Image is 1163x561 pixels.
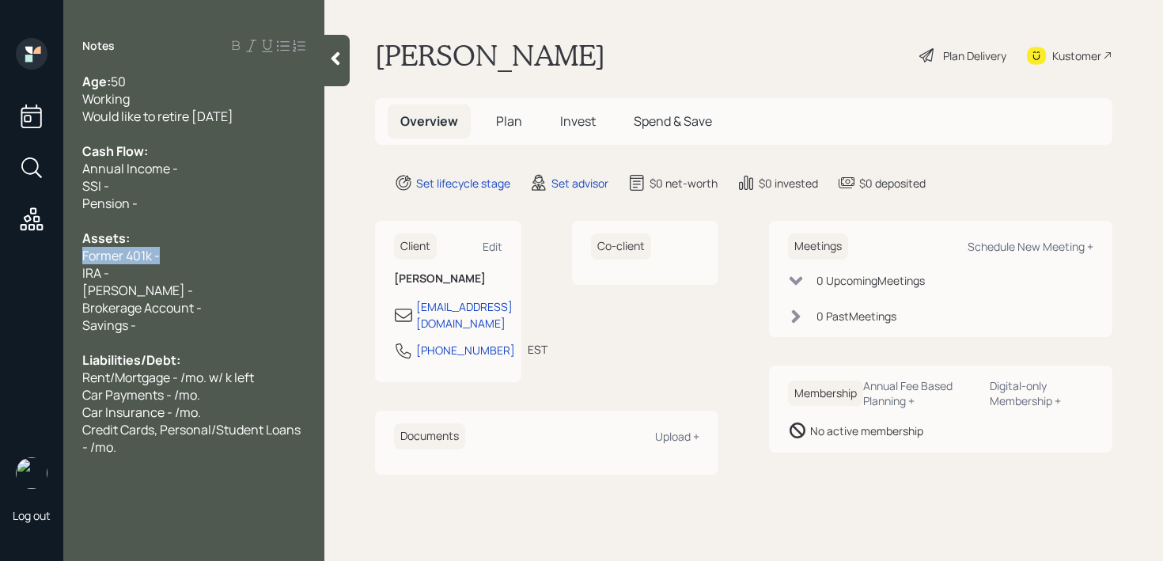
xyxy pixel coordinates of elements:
div: Digital-only Membership + [990,378,1093,408]
span: Savings - [82,317,136,334]
span: Cash Flow: [82,142,148,160]
span: 50 [111,73,126,90]
span: Brokerage Account - [82,299,202,317]
span: Overview [400,112,458,130]
div: EST [528,341,547,358]
span: Plan [496,112,522,130]
span: Invest [560,112,596,130]
h6: Meetings [788,233,848,260]
span: Car Payments - /mo. [82,386,200,404]
img: retirable_logo.png [16,457,47,489]
h6: [PERSON_NAME] [394,272,502,286]
div: Log out [13,508,51,523]
div: 0 Upcoming Meeting s [816,272,925,289]
span: Spend & Save [634,112,712,130]
span: [PERSON_NAME] - [82,282,193,299]
label: Notes [82,38,115,54]
span: Would like to retire [DATE] [82,108,233,125]
h6: Documents [394,423,465,449]
h6: Co-client [591,233,651,260]
h1: [PERSON_NAME] [375,38,605,73]
div: Plan Delivery [943,47,1006,64]
span: Rent/Mortgage - /mo. w/ k left [82,369,254,386]
div: 0 Past Meeting s [816,308,896,324]
div: Annual Fee Based Planning + [863,378,977,408]
span: Pension - [82,195,138,212]
div: [PHONE_NUMBER] [416,342,515,358]
span: IRA - [82,264,109,282]
span: Car Insurance - /mo. [82,404,201,421]
div: No active membership [810,423,923,439]
h6: Membership [788,381,863,407]
div: Edit [483,239,502,254]
span: Age: [82,73,111,90]
div: Kustomer [1052,47,1101,64]
div: Upload + [655,429,699,444]
h6: Client [394,233,437,260]
span: Liabilities/Debt: [82,351,180,369]
div: $0 invested [759,175,818,191]
div: $0 net-worth [650,175,718,191]
span: Annual Income - [82,160,178,177]
div: $0 deposited [859,175,926,191]
span: SSI - [82,177,109,195]
span: Assets: [82,229,130,247]
span: Former 401k - [82,247,160,264]
div: [EMAIL_ADDRESS][DOMAIN_NAME] [416,298,513,332]
div: Schedule New Meeting + [968,239,1093,254]
div: Set advisor [551,175,608,191]
span: Credit Cards, Personal/Student Loans - /mo. [82,421,303,456]
span: Working [82,90,130,108]
div: Set lifecycle stage [416,175,510,191]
